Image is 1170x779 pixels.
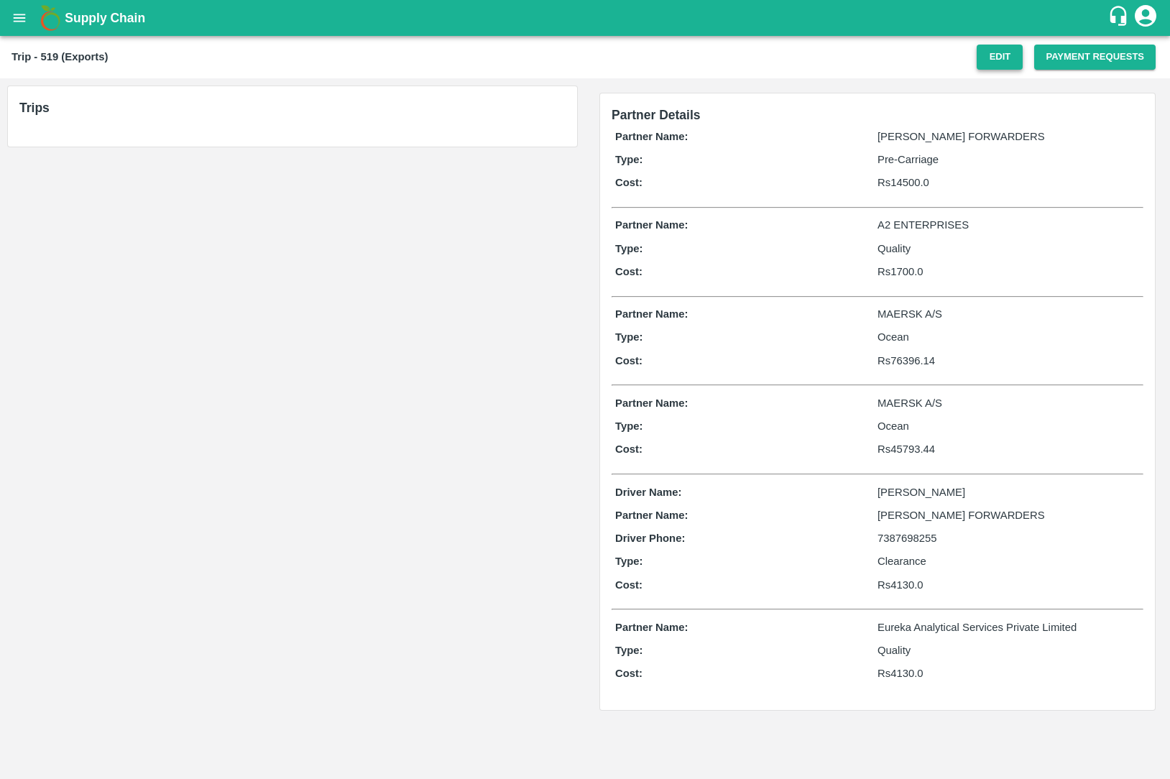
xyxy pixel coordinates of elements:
b: Trip - 519 (Exports) [11,51,108,63]
b: Driver Name: [615,487,681,498]
b: Partner Name: [615,510,688,521]
p: Rs 76396.14 [877,353,1140,369]
b: Partner Name: [615,219,688,231]
b: Partner Name: [615,131,688,142]
b: Type: [615,645,643,656]
p: Rs 4130.0 [877,577,1140,593]
b: Cost: [615,355,642,367]
p: [PERSON_NAME] [877,484,1140,500]
div: customer-support [1107,5,1133,31]
p: 7387698255 [877,530,1140,546]
p: Rs 14500.0 [877,175,1140,190]
p: Rs 1700.0 [877,264,1140,280]
p: Rs 45793.44 [877,441,1140,457]
b: Type: [615,154,643,165]
a: Supply Chain [65,8,1107,28]
b: Cost: [615,266,642,277]
b: Type: [615,420,643,432]
b: Type: [615,556,643,567]
p: Quality [877,241,1140,257]
p: MAERSK A/S [877,306,1140,322]
span: Partner Details [612,108,701,122]
b: Partner Name: [615,622,688,633]
div: account of current user [1133,3,1159,33]
p: [PERSON_NAME] FORWARDERS [877,129,1140,144]
b: Type: [615,243,643,254]
p: Rs 4130.0 [877,665,1140,681]
b: Cost: [615,177,642,188]
button: Payment Requests [1034,45,1156,70]
p: A2 ENTERPRISES [877,217,1140,233]
p: Clearance [877,553,1140,569]
b: Type: [615,331,643,343]
b: Cost: [615,443,642,455]
button: open drawer [3,1,36,34]
b: Trips [19,101,50,115]
b: Partner Name: [615,308,688,320]
b: Cost: [615,668,642,679]
p: [PERSON_NAME] FORWARDERS [877,507,1140,523]
button: Edit [977,45,1023,70]
b: Driver Phone: [615,533,685,544]
p: Ocean [877,329,1140,345]
b: Partner Name: [615,397,688,409]
b: Supply Chain [65,11,145,25]
p: Quality [877,642,1140,658]
p: MAERSK A/S [877,395,1140,411]
p: Pre-Carriage [877,152,1140,167]
img: logo [36,4,65,32]
b: Cost: [615,579,642,591]
p: Eureka Analytical Services Private Limited [877,619,1140,635]
p: Ocean [877,418,1140,434]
